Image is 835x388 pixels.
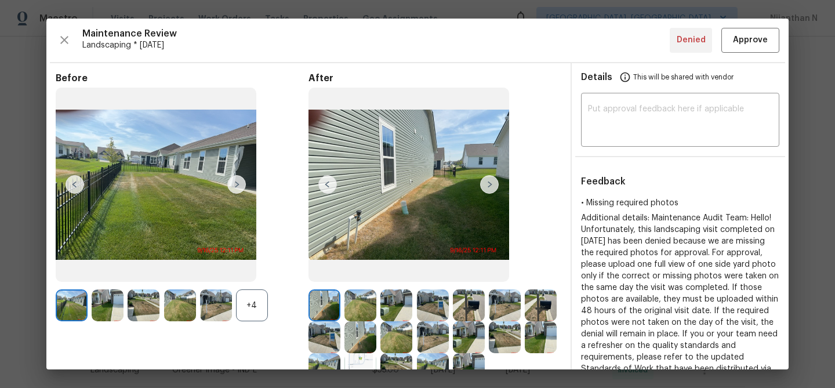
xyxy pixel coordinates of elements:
[581,214,779,385] span: Additional details: Maintenance Audit Team: Hello! Unfortunately, this landscaping visit complete...
[236,289,268,321] div: +4
[227,175,246,194] img: right-chevron-button-url
[581,177,626,186] span: Feedback
[480,175,499,194] img: right-chevron-button-url
[721,28,779,53] button: Approve
[82,39,670,51] span: Landscaping * [DATE]
[56,72,308,84] span: Before
[581,199,678,207] span: • Missing required photos
[66,175,84,194] img: left-chevron-button-url
[318,175,337,194] img: left-chevron-button-url
[308,72,561,84] span: After
[633,63,734,91] span: This will be shared with vendor
[82,28,670,39] span: Maintenance Review
[581,63,612,91] span: Details
[733,33,768,48] span: Approve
